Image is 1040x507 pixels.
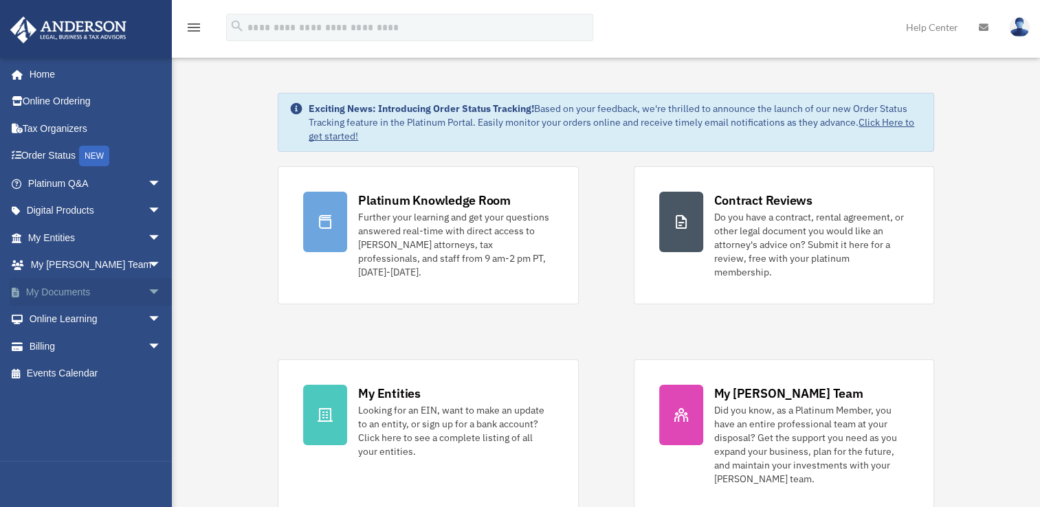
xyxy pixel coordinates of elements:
span: arrow_drop_down [148,251,175,280]
strong: Exciting News: Introducing Order Status Tracking! [309,102,534,115]
a: Platinum Knowledge Room Further your learning and get your questions answered real-time with dire... [278,166,578,304]
span: arrow_drop_down [148,170,175,198]
img: Anderson Advisors Platinum Portal [6,16,131,43]
a: menu [186,24,202,36]
div: My [PERSON_NAME] Team [714,385,863,402]
a: My [PERSON_NAME] Teamarrow_drop_down [10,251,182,279]
div: Looking for an EIN, want to make an update to an entity, or sign up for a bank account? Click her... [358,403,553,458]
div: Do you have a contract, rental agreement, or other legal document you would like an attorney's ad... [714,210,909,279]
div: My Entities [358,385,420,402]
a: Digital Productsarrow_drop_down [10,197,182,225]
a: Click Here to get started! [309,116,914,142]
div: Platinum Knowledge Room [358,192,511,209]
div: NEW [79,146,109,166]
a: My Entitiesarrow_drop_down [10,224,182,251]
div: Contract Reviews [714,192,812,209]
div: Further your learning and get your questions answered real-time with direct access to [PERSON_NAM... [358,210,553,279]
span: arrow_drop_down [148,278,175,306]
div: Based on your feedback, we're thrilled to announce the launch of our new Order Status Tracking fe... [309,102,922,143]
a: Online Learningarrow_drop_down [10,306,182,333]
a: Tax Organizers [10,115,182,142]
a: Online Ordering [10,88,182,115]
i: menu [186,19,202,36]
a: Home [10,60,175,88]
a: Billingarrow_drop_down [10,333,182,360]
i: search [230,19,245,34]
span: arrow_drop_down [148,197,175,225]
div: Did you know, as a Platinum Member, you have an entire professional team at your disposal? Get th... [714,403,909,486]
img: User Pic [1009,17,1030,37]
span: arrow_drop_down [148,333,175,361]
a: Platinum Q&Aarrow_drop_down [10,170,182,197]
a: Contract Reviews Do you have a contract, rental agreement, or other legal document you would like... [634,166,934,304]
a: Events Calendar [10,360,182,387]
span: arrow_drop_down [148,306,175,334]
a: My Documentsarrow_drop_down [10,278,182,306]
span: arrow_drop_down [148,224,175,252]
a: Order StatusNEW [10,142,182,170]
